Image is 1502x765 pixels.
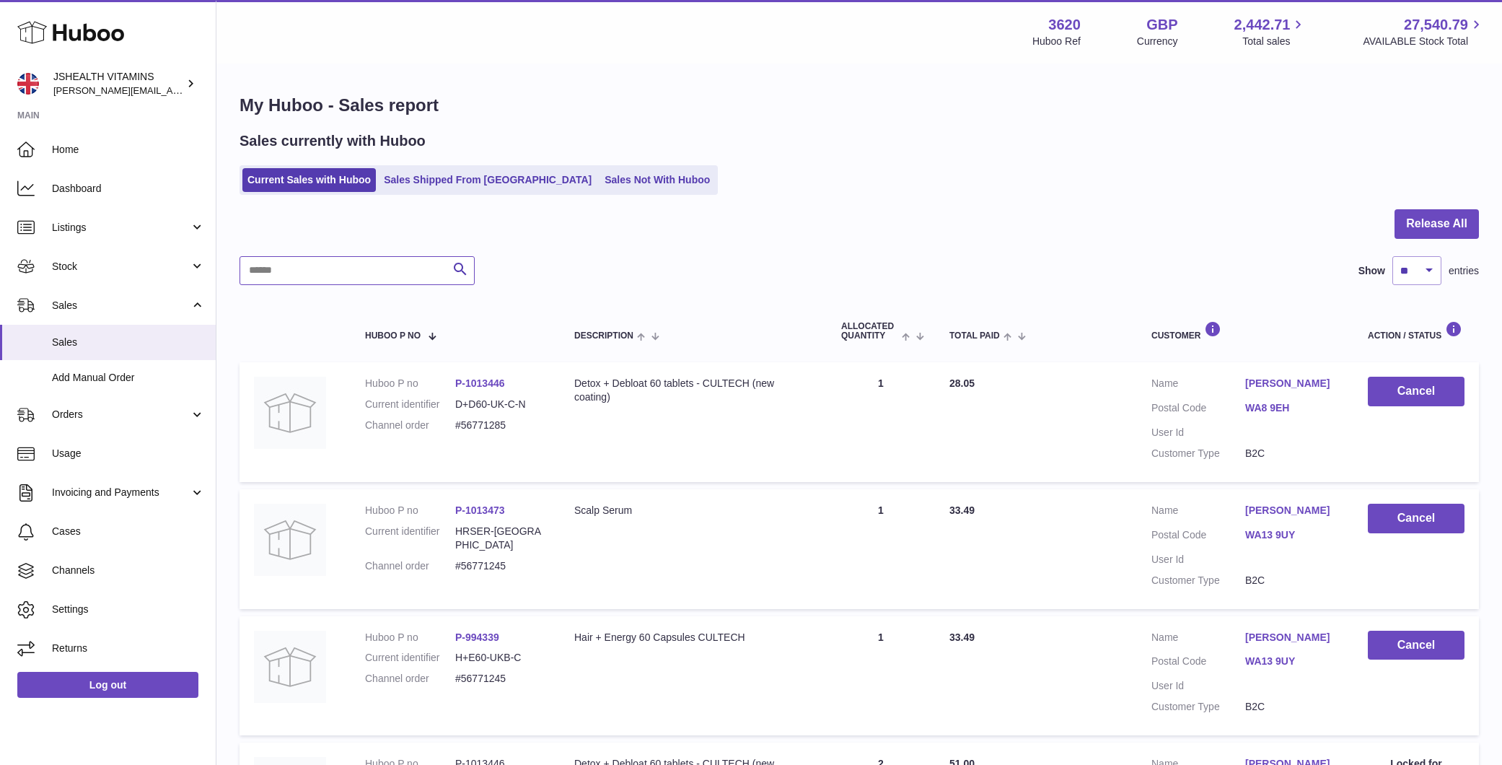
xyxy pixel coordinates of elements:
span: Listings [52,221,190,235]
dt: Name [1151,377,1245,394]
a: P-1013473 [455,504,505,516]
img: no-photo.jpg [254,631,326,703]
span: Returns [52,642,205,655]
dt: Huboo P no [365,631,455,644]
a: Current Sales with Huboo [242,168,376,192]
span: [PERSON_NAME][EMAIL_ADDRESS][DOMAIN_NAME] [53,84,289,96]
img: no-photo.jpg [254,377,326,449]
strong: 3620 [1048,15,1081,35]
dt: Postal Code [1151,655,1245,672]
span: 2,442.71 [1234,15,1291,35]
dt: User Id [1151,426,1245,440]
span: Channels [52,564,205,577]
td: 1 [827,362,935,482]
span: Orders [52,408,190,421]
a: [PERSON_NAME] [1245,377,1339,390]
td: 1 [827,489,935,609]
a: WA13 9UY [1245,655,1339,668]
span: Total sales [1242,35,1306,48]
dd: #56771285 [455,419,545,432]
dt: Current identifier [365,525,455,552]
span: AVAILABLE Stock Total [1363,35,1485,48]
span: 33.49 [949,631,975,643]
dt: Customer Type [1151,574,1245,587]
button: Cancel [1368,377,1464,406]
dd: B2C [1245,700,1339,714]
strong: GBP [1146,15,1177,35]
h2: Sales currently with Huboo [240,131,426,151]
dt: Current identifier [365,398,455,411]
span: Stock [52,260,190,274]
button: Cancel [1368,504,1464,533]
a: [PERSON_NAME] [1245,631,1339,644]
span: Add Manual Order [52,371,205,385]
dt: User Id [1151,679,1245,693]
dd: #56771245 [455,672,545,686]
a: Sales Shipped From [GEOGRAPHIC_DATA] [379,168,597,192]
div: Currency [1137,35,1178,48]
span: Huboo P no [365,331,421,341]
dt: Postal Code [1151,401,1245,419]
span: Home [52,143,205,157]
span: Total paid [949,331,1000,341]
span: Usage [52,447,205,460]
span: Invoicing and Payments [52,486,190,499]
dt: Channel order [365,672,455,686]
dd: B2C [1245,574,1339,587]
a: Log out [17,672,198,698]
dt: Current identifier [365,651,455,665]
span: Sales [52,299,190,312]
span: 28.05 [949,377,975,389]
dt: Huboo P no [365,504,455,517]
dd: HRSER-[GEOGRAPHIC_DATA] [455,525,545,552]
dt: Postal Code [1151,528,1245,546]
dd: #56771245 [455,559,545,573]
dt: Customer Type [1151,700,1245,714]
button: Cancel [1368,631,1464,660]
button: Release All [1395,209,1479,239]
img: francesca@jshealthvitamins.com [17,73,39,95]
div: JSHEALTH VITAMINS [53,70,183,97]
h1: My Huboo - Sales report [240,94,1479,117]
dd: D+D60-UK-C-N [455,398,545,411]
label: Show [1358,264,1385,278]
span: Cases [52,525,205,538]
div: Huboo Ref [1032,35,1081,48]
dt: User Id [1151,553,1245,567]
dt: Name [1151,504,1245,521]
span: 27,540.79 [1404,15,1468,35]
dd: H+E60-UKB-C [455,651,545,665]
dt: Customer Type [1151,447,1245,460]
div: Customer [1151,321,1339,341]
span: Sales [52,336,205,349]
a: Sales Not With Huboo [600,168,715,192]
dt: Huboo P no [365,377,455,390]
a: [PERSON_NAME] [1245,504,1339,517]
div: Scalp Serum [574,504,812,517]
span: Settings [52,603,205,616]
span: Dashboard [52,182,205,196]
span: Description [574,331,633,341]
a: 27,540.79 AVAILABLE Stock Total [1363,15,1485,48]
a: P-994339 [455,631,499,643]
span: ALLOCATED Quantity [841,322,898,341]
span: entries [1449,264,1479,278]
td: 1 [827,616,935,736]
a: WA13 9UY [1245,528,1339,542]
dd: B2C [1245,447,1339,460]
img: no-photo.jpg [254,504,326,576]
span: 33.49 [949,504,975,516]
a: 2,442.71 Total sales [1234,15,1307,48]
div: Hair + Energy 60 Capsules CULTECH [574,631,812,644]
dt: Channel order [365,419,455,432]
dt: Channel order [365,559,455,573]
div: Action / Status [1368,321,1464,341]
a: P-1013446 [455,377,505,389]
div: Detox + Debloat 60 tablets - CULTECH (new coating) [574,377,812,404]
dt: Name [1151,631,1245,648]
a: WA8 9EH [1245,401,1339,415]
